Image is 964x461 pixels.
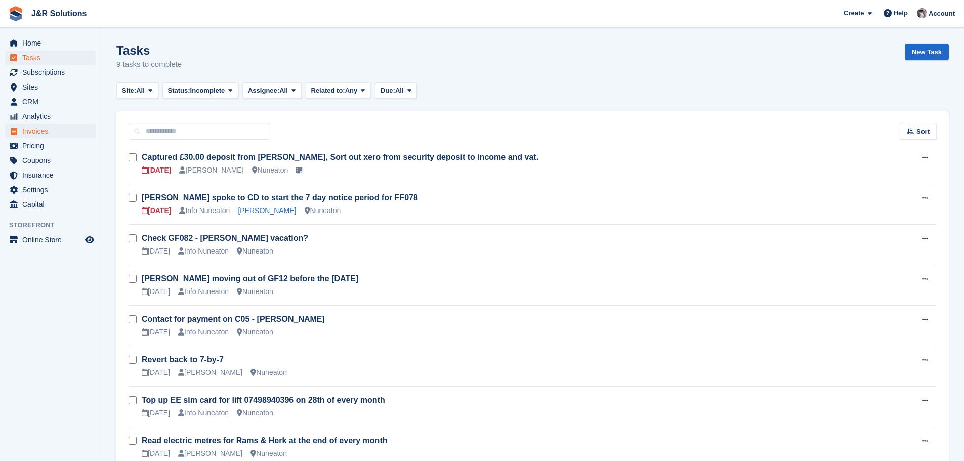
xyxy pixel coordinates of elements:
a: menu [5,124,96,138]
span: Sort [916,127,930,137]
span: Pricing [22,139,83,153]
div: Nuneaton [237,286,273,297]
span: Account [929,9,955,19]
span: Storefront [9,220,101,230]
a: menu [5,139,96,153]
a: menu [5,197,96,212]
div: [DATE] [142,327,170,338]
span: Site: [122,86,136,96]
button: Assignee: All [242,82,302,99]
a: [PERSON_NAME] [238,206,296,215]
div: [PERSON_NAME] [178,448,242,459]
a: J&R Solutions [27,5,91,22]
div: Info Nuneaton [178,327,229,338]
button: Status: Incomplete [162,82,238,99]
a: menu [5,51,96,65]
div: [DATE] [142,165,171,176]
span: Due: [381,86,395,96]
span: Analytics [22,109,83,123]
a: Top up EE sim card for lift 07498940396 on 28th of every month [142,396,385,404]
div: [DATE] [142,448,170,459]
a: Revert back to 7-by-7 [142,355,224,364]
div: [DATE] [142,246,170,257]
div: Nuneaton [250,448,287,459]
div: Nuneaton [252,165,288,176]
span: Help [894,8,908,18]
a: Preview store [83,234,96,246]
img: Steve Revell [917,8,927,18]
a: [PERSON_NAME] moving out of GF12 before the [DATE] [142,274,358,283]
span: Capital [22,197,83,212]
div: Nuneaton [237,246,273,257]
div: [DATE] [142,286,170,297]
div: Info Nuneaton [178,246,229,257]
div: [DATE] [142,205,171,216]
div: Info Nuneaton [178,408,229,418]
span: Online Store [22,233,83,247]
a: menu [5,183,96,197]
span: All [279,86,288,96]
span: Insurance [22,168,83,182]
span: Status: [168,86,190,96]
a: menu [5,80,96,94]
button: Site: All [116,82,158,99]
span: Any [345,86,358,96]
span: Create [844,8,864,18]
button: Due: All [375,82,417,99]
a: New Task [905,44,949,60]
span: Sites [22,80,83,94]
span: All [395,86,404,96]
a: [PERSON_NAME] spoke to CD to start the 7 day notice period for FF078 [142,193,418,202]
span: Tasks [22,51,83,65]
span: All [136,86,145,96]
p: 9 tasks to complete [116,59,182,70]
a: menu [5,36,96,50]
a: menu [5,233,96,247]
a: menu [5,153,96,167]
span: CRM [22,95,83,109]
button: Related to: Any [306,82,371,99]
div: Nuneaton [250,367,287,378]
span: Subscriptions [22,65,83,79]
span: Coupons [22,153,83,167]
h1: Tasks [116,44,182,57]
span: Home [22,36,83,50]
div: Info Nuneaton [179,205,230,216]
img: stora-icon-8386f47178a22dfd0bd8f6a31ec36ba5ce8667c1dd55bd0f319d3a0aa187defe.svg [8,6,23,21]
a: menu [5,95,96,109]
a: Contact for payment on C05 - [PERSON_NAME] [142,315,325,323]
span: Settings [22,183,83,197]
span: Incomplete [190,86,225,96]
a: menu [5,168,96,182]
a: Read electric metres for Rams & Herk at the end of every month [142,436,388,445]
a: Captured £30.00 deposit from [PERSON_NAME], Sort out xero from security deposit to income and vat. [142,153,538,161]
a: Check GF082 - [PERSON_NAME] vacation? [142,234,308,242]
a: menu [5,109,96,123]
a: menu [5,65,96,79]
span: Related to: [311,86,345,96]
div: Nuneaton [237,408,273,418]
div: Info Nuneaton [178,286,229,297]
div: Nuneaton [237,327,273,338]
div: Nuneaton [305,205,341,216]
div: [PERSON_NAME] [178,367,242,378]
span: Invoices [22,124,83,138]
span: Assignee: [248,86,279,96]
div: [DATE] [142,367,170,378]
div: [PERSON_NAME] [179,165,243,176]
div: [DATE] [142,408,170,418]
